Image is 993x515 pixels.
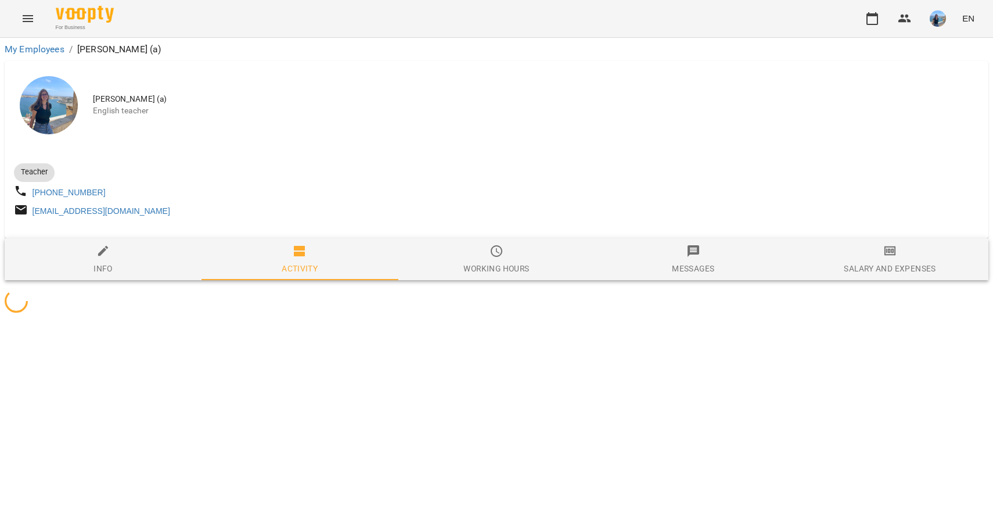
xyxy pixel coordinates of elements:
button: Menu [14,5,42,33]
li: / [69,42,73,56]
img: Voopty Logo [56,6,114,23]
span: [PERSON_NAME] (а) [93,94,979,105]
span: English teacher [93,105,979,117]
div: Activity [282,262,318,276]
span: Teacher [14,167,55,177]
div: Info [93,262,113,276]
div: Working hours [463,262,529,276]
nav: breadcrumb [5,42,988,56]
span: EN [962,12,974,24]
button: EN [958,8,979,29]
img: Ковальовська Анастасія Вячеславівна (а) [20,76,78,134]
a: My Employees [5,44,64,55]
div: Salary and Expenses [844,262,936,276]
img: 8b0d75930c4dba3d36228cba45c651ae.jpg [930,10,946,27]
span: For Business [56,24,114,31]
a: [EMAIL_ADDRESS][DOMAIN_NAME] [33,206,170,216]
div: Messages [672,262,714,276]
p: [PERSON_NAME] (а) [77,42,161,56]
a: [PHONE_NUMBER] [33,188,106,197]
